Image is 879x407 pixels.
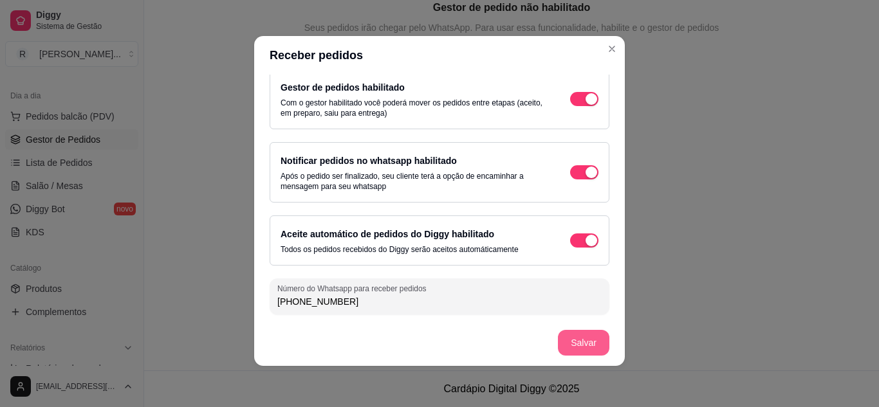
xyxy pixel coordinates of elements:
header: Receber pedidos [254,36,625,75]
button: Salvar [558,330,609,356]
p: Após o pedido ser finalizado, seu cliente terá a opção de encaminhar a mensagem para seu whatsapp [281,171,544,192]
label: Notificar pedidos no whatsapp habilitado [281,156,457,166]
input: Número do Whatsapp para receber pedidos [277,295,602,308]
label: Aceite automático de pedidos do Diggy habilitado [281,229,494,239]
label: Número do Whatsapp para receber pedidos [277,283,430,294]
p: Todos os pedidos recebidos do Diggy serão aceitos automáticamente [281,244,519,255]
button: Close [602,39,622,59]
p: Com o gestor habilitado você poderá mover os pedidos entre etapas (aceito, em preparo, saiu para ... [281,98,544,118]
label: Gestor de pedidos habilitado [281,82,405,93]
